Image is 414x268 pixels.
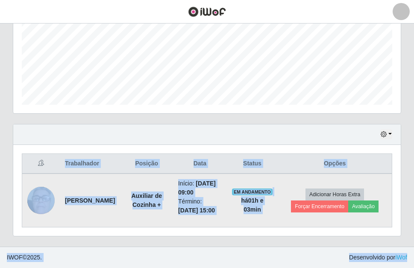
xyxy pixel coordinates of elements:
th: Opções [278,154,392,174]
strong: Auxiliar de Cozinha + [131,192,162,208]
button: Avaliação [348,200,379,212]
a: iWof [395,254,407,261]
button: Forçar Encerramento [291,200,348,212]
img: CoreUI Logo [188,6,226,17]
time: [DATE] 15:00 [178,207,215,214]
span: Desenvolvido por [349,253,407,262]
th: Trabalhador [60,154,120,174]
th: Posição [120,154,173,174]
span: © 2025 . [7,253,42,262]
th: Data [173,154,227,174]
time: [DATE] 09:00 [178,180,216,196]
strong: há 01 h e 03 min [241,197,263,213]
strong: [PERSON_NAME] [65,197,115,204]
img: 1705182808004.jpeg [27,172,55,229]
span: IWOF [7,254,23,261]
li: Término: [178,197,222,215]
button: Adicionar Horas Extra [305,188,364,200]
span: EM ANDAMENTO [232,188,273,195]
li: Início: [178,179,222,197]
th: Status [227,154,278,174]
